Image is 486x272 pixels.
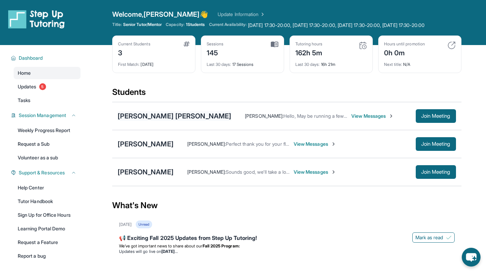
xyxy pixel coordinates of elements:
[112,22,122,27] span: Title:
[384,58,456,67] div: N/A
[16,55,76,61] button: Dashboard
[118,58,190,67] div: [DATE]
[331,169,336,175] img: Chevron-Right
[16,169,76,176] button: Support & Resources
[384,62,402,67] span: Next title :
[118,111,232,121] div: [PERSON_NAME] [PERSON_NAME]
[118,139,174,149] div: [PERSON_NAME]
[118,47,150,58] div: 3
[183,41,190,47] img: card
[19,169,65,176] span: Support & Resources
[14,182,80,194] a: Help Center
[14,195,80,207] a: Tutor Handbook
[119,234,455,243] div: 📢 Exciting Fall 2025 Updates from Step Up Tutoring!
[14,67,80,79] a: Home
[8,10,65,29] img: logo
[19,112,66,119] span: Session Management
[248,22,425,29] span: [DATE] 17:30-20:00, [DATE] 17:30-20:00, [DATE] 17:30-20:00, [DATE] 17:30-20:00
[331,141,336,147] img: Chevron-Right
[359,41,367,49] img: card
[119,222,132,227] div: [DATE]
[166,22,185,27] span: Capacity:
[18,97,30,104] span: Tasks
[207,62,231,67] span: Last 30 days :
[421,114,451,118] span: Join Meeting
[416,109,456,123] button: Join Meeting
[187,169,226,175] span: [PERSON_NAME] :
[295,47,323,58] div: 162h 5m
[18,83,36,90] span: Updates
[16,112,76,119] button: Session Management
[259,11,265,18] img: Chevron Right
[421,142,451,146] span: Join Meeting
[384,47,425,58] div: 0h 0m
[14,236,80,248] a: Request a Feature
[136,220,152,228] div: Unread
[118,62,140,67] span: First Match :
[14,124,80,137] a: Weekly Progress Report
[447,41,456,49] img: card
[14,209,80,221] a: Sign Up for Office Hours
[18,70,31,76] span: Home
[421,170,451,174] span: Join Meeting
[416,165,456,179] button: Join Meeting
[14,81,80,93] a: Updates5
[295,58,367,67] div: 16h 21m
[203,243,240,248] strong: Fall 2025 Program:
[207,41,224,47] div: Sessions
[207,58,278,67] div: 17 Sessions
[14,94,80,106] a: Tasks
[294,141,336,147] span: View Messages
[112,10,208,19] span: Welcome, [PERSON_NAME] 👋
[226,141,302,147] span: Perfect thank you for your flexibility
[187,141,226,147] span: [PERSON_NAME] :
[118,41,150,47] div: Current Students
[295,62,320,67] span: Last 30 days :
[384,41,425,47] div: Hours until promotion
[412,232,455,243] button: Mark as read
[415,234,443,241] span: Mark as read
[271,41,278,47] img: card
[119,249,455,254] li: Updates will go live on
[283,113,371,119] span: Hello, May be running a few minutes late
[295,41,323,47] div: Tutoring hours
[14,152,80,164] a: Volunteer as a sub
[388,113,394,119] img: Chevron-Right
[351,113,394,119] span: View Messages
[14,138,80,150] a: Request a Sub
[186,22,205,27] span: 1 Students
[226,169,324,175] span: Sounds good, we'll take a look at these topics
[14,223,80,235] a: Learning Portal Demo
[207,47,224,58] div: 145
[112,87,461,102] div: Students
[218,11,265,18] a: Update Information
[446,235,452,240] img: Mark as read
[416,137,456,151] button: Join Meeting
[112,190,461,220] div: What's New
[19,55,43,61] span: Dashboard
[161,249,177,254] strong: [DATE]
[462,248,481,267] button: chat-button
[14,250,80,262] a: Report a bug
[118,167,174,177] div: [PERSON_NAME]
[39,83,46,90] span: 5
[294,169,336,175] span: View Messages
[123,22,162,27] span: Senior Tutor/Mentor
[209,22,247,29] span: Current Availability:
[245,113,283,119] span: [PERSON_NAME] :
[119,243,203,248] span: We’ve got important news to share about our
